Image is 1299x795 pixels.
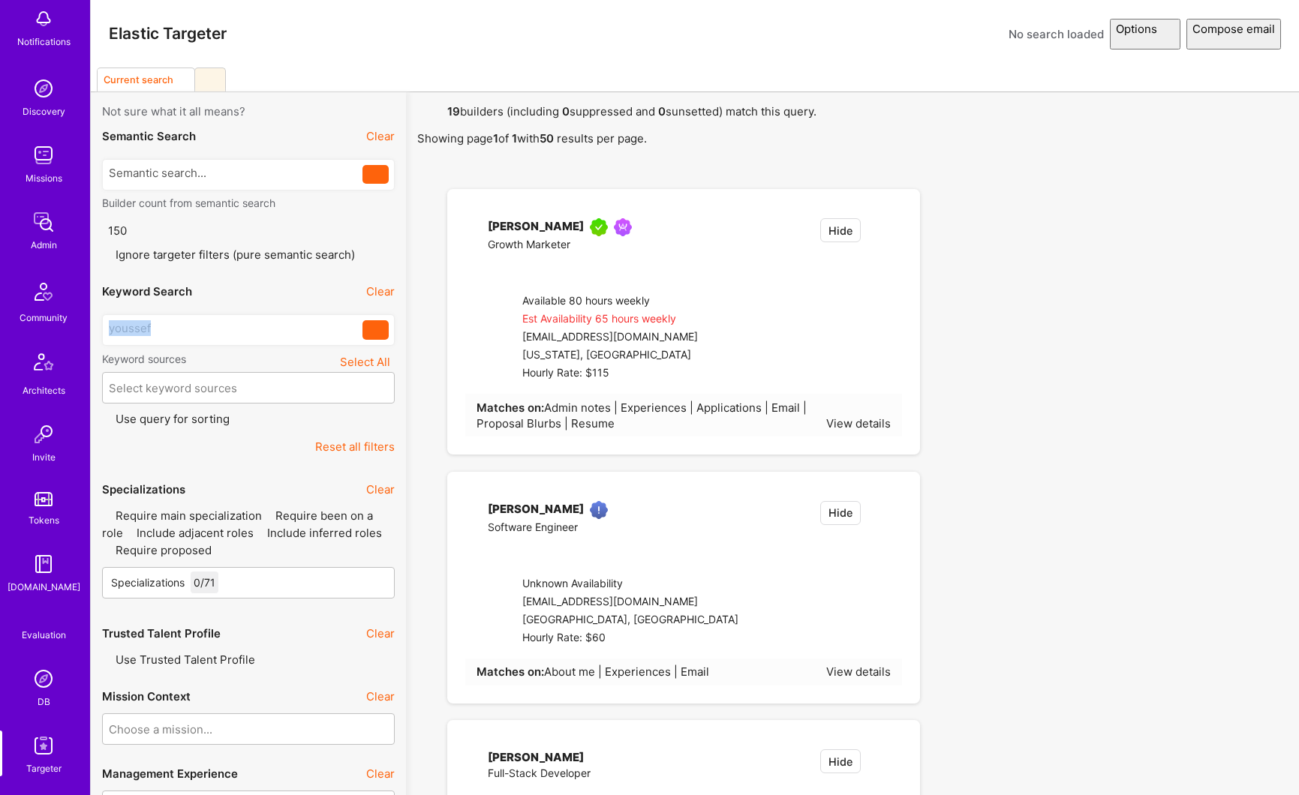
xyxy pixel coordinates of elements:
[488,257,499,268] i: icon linkedIn
[116,247,355,262] span: Ignore targeter filters (pure semantic search)
[102,128,196,144] div: Semantic Search
[102,481,185,497] div: Specializations
[522,328,706,346] div: [EMAIL_ADDRESS][DOMAIN_NAME]
[191,571,218,593] div: 0 / 71
[493,131,498,145] strong: 1
[23,382,65,398] div: Architects
[20,310,68,325] div: Community
[366,688,395,704] button: Clear
[102,283,192,299] div: Keyword Search
[522,593,738,611] div: [EMAIL_ADDRESS][DOMAIN_NAME]
[22,627,66,643] div: Evaluation
[104,74,173,85] div: Current search
[29,419,59,449] img: Invite
[658,104,666,118] strong: 0
[488,540,499,551] i: icon linkedIn
[31,237,57,253] div: Admin
[880,501,891,512] i: icon EmptyStar
[880,218,891,229] i: icon EmptyStar
[29,73,59,103] img: discovery
[29,140,59,170] img: teamwork
[109,24,227,43] h3: Elastic Targeter
[29,730,59,760] img: Skill Targeter
[1009,26,1104,42] div: No search loaded
[826,415,891,431] div: View details
[383,106,395,118] i: icon Info
[38,694,50,709] div: DB
[29,664,59,694] img: Admin Search
[335,352,395,372] button: Select All
[116,412,230,426] span: Use query for sorting
[377,384,384,391] i: icon Chevron
[206,76,215,84] i: icon Plus
[102,352,186,366] label: Keyword sources
[366,625,395,641] button: Clear
[826,664,891,679] div: View details
[366,128,395,144] button: Clear
[522,364,706,382] div: Hourly Rate: $115
[488,236,638,254] div: Growth Marketer
[590,501,608,519] img: High Potential User
[102,103,245,119] span: Not sure what it all means?
[38,616,50,627] i: icon SelectionTeam
[29,207,59,237] img: admin teamwork
[522,310,706,328] div: Est Availability 65 hours weekly
[116,652,255,667] span: Use Trusted Talent Profile
[522,611,738,629] div: [GEOGRAPHIC_DATA], [GEOGRAPHIC_DATA]
[23,103,65,119] div: Discovery
[102,625,221,641] div: Trusted Talent Profile
[35,492,53,506] img: tokens
[447,104,460,118] strong: 19
[488,765,591,783] div: Full-Stack Developer
[477,400,807,430] span: Admin notes | Experiences | Applications | Email | Proposal Blurbs | Resume
[109,721,212,736] div: Choose a mission...
[26,346,62,382] img: Architects
[29,512,59,528] div: Tokens
[590,218,608,236] img: A.Teamer in Residence
[1163,24,1174,35] i: icon ArrowDownBlack
[29,549,59,579] img: guide book
[370,169,381,180] i: icon Search
[488,519,614,537] div: Software Engineer
[26,274,62,310] img: Community
[366,766,395,781] button: Clear
[26,170,62,186] div: Missions
[109,320,362,336] div: youssef
[116,508,262,523] span: Require main specialization
[820,501,861,525] button: Hide
[137,526,254,540] span: Include adjacent roles
[8,579,80,595] div: [DOMAIN_NAME]
[417,130,1288,146] p: Showing page of with results per page.
[26,760,62,776] div: Targeter
[116,543,212,557] span: Require proposed
[17,34,71,49] div: Notifications
[29,4,59,34] img: bell
[377,725,384,733] i: icon Chevron
[32,449,56,465] div: Invite
[366,283,395,299] button: Clear
[488,501,584,519] div: [PERSON_NAME]
[109,379,237,395] div: Select keyword sources
[544,664,709,679] span: About me | Experiences | Email
[820,218,861,242] button: Hide
[522,292,706,310] div: Available 80 hours weekly
[111,574,185,590] div: Specializations
[488,218,584,236] div: [PERSON_NAME]
[488,749,584,765] div: [PERSON_NAME]
[614,218,632,236] img: Been on Mission
[102,766,238,781] div: Management Experience
[1186,19,1281,49] button: Compose email
[820,749,861,773] button: Hide
[102,196,395,210] label: Builder count from semantic search
[512,131,517,145] strong: 1
[477,400,544,415] strong: Matches on:
[562,104,570,118] strong: 0
[176,74,188,86] i: icon Copy
[102,508,373,540] span: Require been on a role
[102,688,191,704] div: Mission Context
[477,664,544,679] strong: Matches on:
[880,749,891,760] i: icon EmptyStar
[540,131,554,145] strong: 50
[522,346,706,364] div: [US_STATE], [GEOGRAPHIC_DATA]
[1110,19,1180,49] button: Options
